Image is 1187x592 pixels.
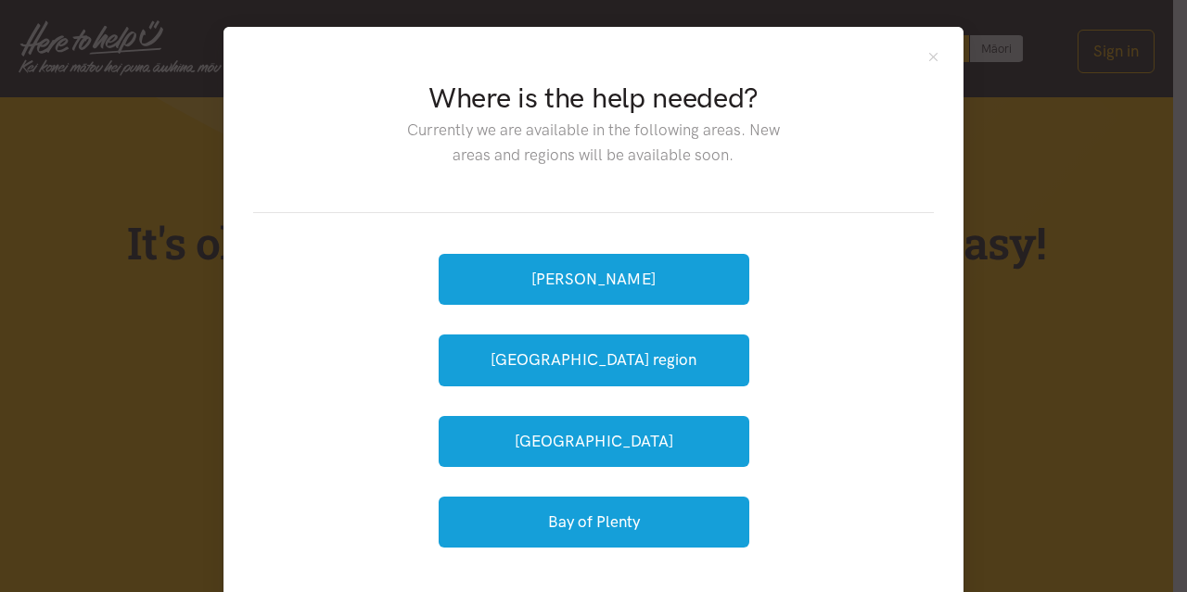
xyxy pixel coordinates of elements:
p: Currently we are available in the following areas. New areas and regions will be available soon. [392,118,794,168]
button: [GEOGRAPHIC_DATA] region [439,334,749,385]
button: Bay of Plenty [439,497,749,548]
h2: Where is the help needed? [392,79,794,118]
button: Close [925,49,941,65]
button: [GEOGRAPHIC_DATA] [439,416,749,467]
button: [PERSON_NAME] [439,254,749,305]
